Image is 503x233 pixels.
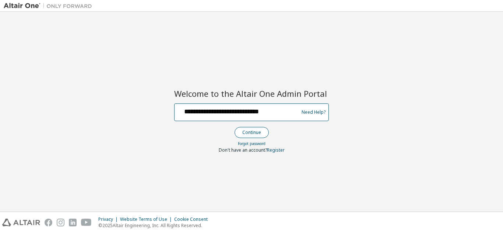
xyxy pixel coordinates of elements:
[219,147,267,153] span: Don't have an account?
[2,219,40,226] img: altair_logo.svg
[174,88,329,99] h2: Welcome to the Altair One Admin Portal
[238,141,265,146] a: Forgot password
[235,127,269,138] button: Continue
[120,216,174,222] div: Website Terms of Use
[4,2,96,10] img: Altair One
[69,219,77,226] img: linkedin.svg
[81,219,92,226] img: youtube.svg
[174,216,212,222] div: Cookie Consent
[98,216,120,222] div: Privacy
[98,222,212,229] p: © 2025 Altair Engineering, Inc. All Rights Reserved.
[267,147,285,153] a: Register
[45,219,52,226] img: facebook.svg
[57,219,64,226] img: instagram.svg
